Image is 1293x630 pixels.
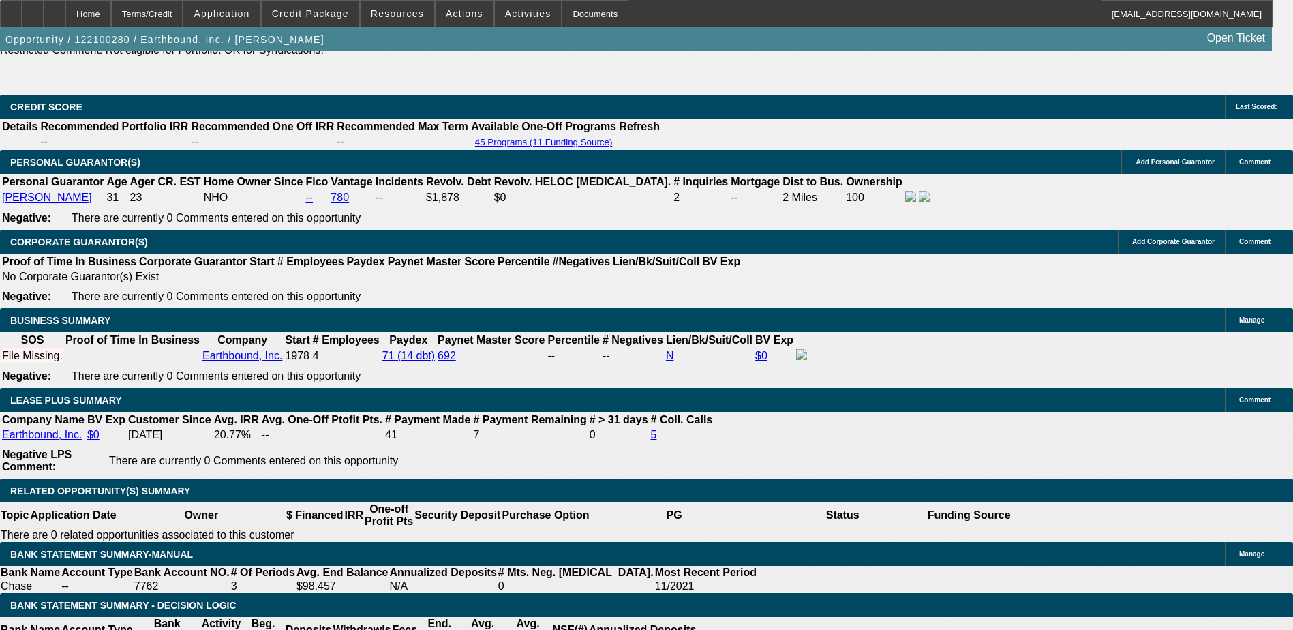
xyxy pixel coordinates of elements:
span: Bank Statement Summary - Decision Logic [10,600,237,611]
td: NHO [203,190,304,205]
td: -- [730,190,780,205]
b: Personal Guarantor [2,176,104,187]
b: # Inquiries [673,176,728,187]
a: -- [305,192,313,203]
span: Comment [1239,396,1271,404]
td: 0 [498,580,654,593]
b: # Coll. Calls [651,414,713,425]
th: Avg. End Balance [296,566,389,580]
a: 780 [331,192,349,203]
th: Status [759,502,927,528]
img: facebook-icon.png [905,191,916,202]
b: Percentile [547,334,599,346]
th: Available One-Off Programs [470,120,618,134]
span: Resources [371,8,424,19]
div: -- [547,350,599,362]
td: -- [336,135,469,149]
b: # Employees [277,256,344,267]
b: Lien/Bk/Suit/Coll [613,256,699,267]
a: N [666,350,674,361]
td: 7 [472,428,587,442]
b: Paydex [347,256,385,267]
span: CREDIT SCORE [10,102,82,112]
b: # Payment Made [385,414,470,425]
th: Account Type [61,566,134,580]
span: Activities [505,8,551,19]
span: Add Corporate Guarantor [1132,238,1215,245]
b: Company [217,334,267,346]
th: Most Recent Period [654,566,757,580]
td: -- [261,428,383,442]
td: 11/2021 [654,580,757,593]
th: Proof of Time In Business [65,333,200,347]
b: #Negatives [553,256,611,267]
a: $0 [755,350,767,361]
b: Start [249,256,274,267]
button: Activities [495,1,562,27]
b: Negative: [2,290,51,302]
b: Paynet Master Score [438,334,545,346]
span: Comment [1239,158,1271,166]
td: 20.77% [213,428,260,442]
a: 5 [651,429,657,440]
span: BANK STATEMENT SUMMARY-MANUAL [10,549,193,560]
b: Incidents [376,176,423,187]
div: File Missing. [2,350,63,362]
b: Negative: [2,212,51,224]
b: BV Exp [702,256,740,267]
span: There are currently 0 Comments entered on this opportunity [72,212,361,224]
b: Age [106,176,127,187]
td: -- [40,135,189,149]
a: Earthbound, Inc. [2,429,82,440]
button: 45 Programs (11 Funding Source) [471,136,617,148]
td: 100 [845,190,903,205]
b: Paynet Master Score [388,256,495,267]
b: Lien/Bk/Suit/Coll [666,334,752,346]
button: Resources [361,1,434,27]
span: There are currently 0 Comments entered on this opportunity [72,370,361,382]
th: # Of Periods [230,566,296,580]
b: Mortgage [731,176,780,187]
b: Home Owner Since [204,176,303,187]
b: # Employees [313,334,380,346]
td: [DATE] [127,428,212,442]
img: linkedin-icon.png [919,191,930,202]
td: -- [61,580,134,593]
img: facebook-icon.png [796,349,807,360]
span: There are currently 0 Comments entered on this opportunity [109,455,398,466]
th: $ Financed [286,502,344,528]
a: 692 [438,350,456,361]
td: $98,457 [296,580,389,593]
th: Security Deposit [414,502,501,528]
b: # Payment Remaining [473,414,586,425]
th: Application Date [29,502,117,528]
th: One-off Profit Pts [364,502,414,528]
b: BV Exp [87,414,125,425]
span: BUSINESS SUMMARY [10,315,110,326]
span: Application [194,8,249,19]
b: Revolv. HELOC [MEDICAL_DATA]. [494,176,671,187]
td: 0 [589,428,649,442]
b: Negative: [2,370,51,382]
b: Customer Since [128,414,211,425]
a: Open Ticket [1202,27,1271,50]
th: IRR [344,502,364,528]
th: Bank Account NO. [134,566,230,580]
b: Avg. IRR [214,414,259,425]
td: 2 Miles [782,190,844,205]
td: 23 [130,190,202,205]
td: 41 [384,428,471,442]
th: SOS [1,333,63,347]
th: Purchase Option [501,502,590,528]
b: Paydex [389,334,427,346]
th: Funding Source [927,502,1011,528]
b: # Negatives [603,334,663,346]
button: Application [183,1,260,27]
span: Manage [1239,316,1264,324]
th: Details [1,120,38,134]
span: There are currently 0 Comments entered on this opportunity [72,290,361,302]
span: 4 [313,350,319,361]
th: Owner [117,502,286,528]
td: 2 [673,190,729,205]
th: Recommended Max Term [336,120,469,134]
